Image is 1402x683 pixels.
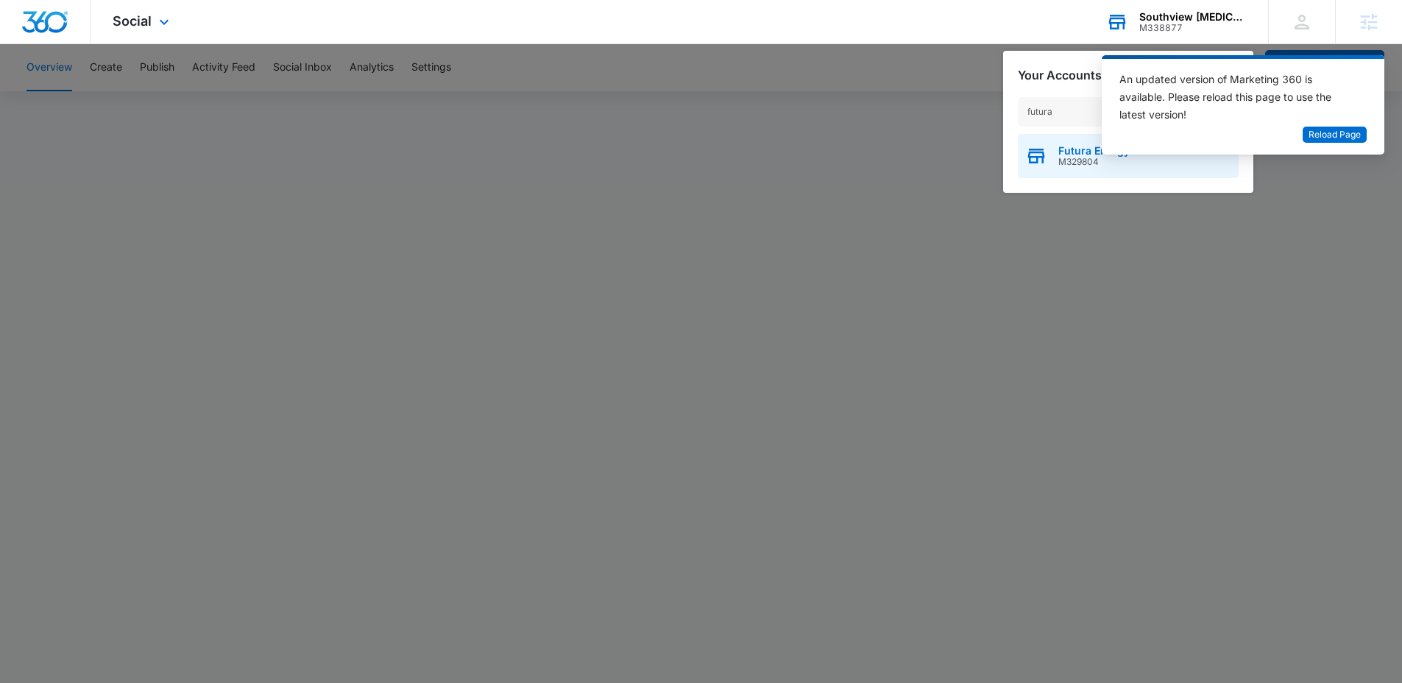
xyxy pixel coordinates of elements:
div: account id [1139,23,1247,33]
div: An updated version of Marketing 360 is available. Please reload this page to use the latest version! [1119,71,1349,124]
button: Reload Page [1303,127,1367,144]
span: M329804 [1058,157,1130,167]
div: account name [1139,11,1247,23]
span: Social [113,13,152,29]
input: Search Accounts [1018,97,1239,127]
span: Futura Energy [1058,145,1130,157]
button: Futura EnergyM329804 [1018,134,1239,178]
h2: Your Accounts [1018,68,1102,82]
span: Reload Page [1309,128,1361,142]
